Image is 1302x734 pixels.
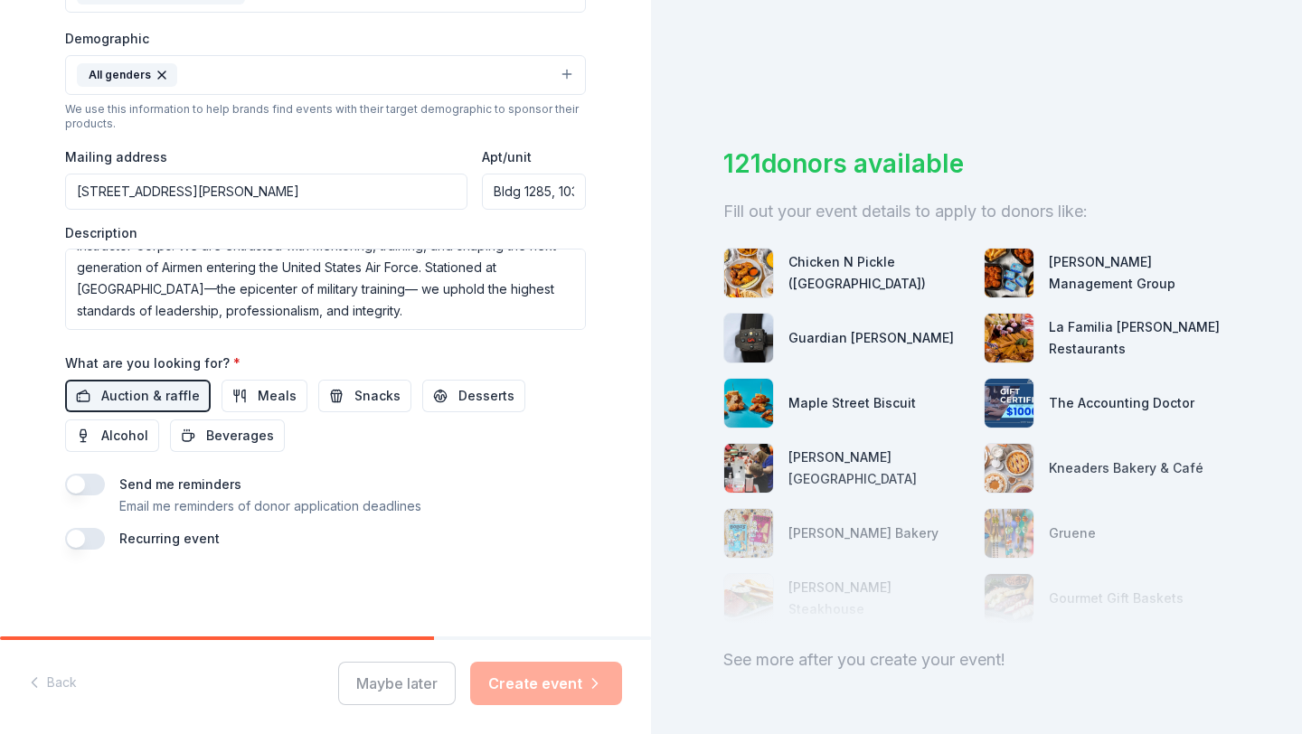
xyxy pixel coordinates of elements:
div: Guardian [PERSON_NAME] [788,327,954,349]
label: Mailing address [65,148,167,166]
button: Beverages [170,419,285,452]
div: [PERSON_NAME] Management Group [1049,251,1230,295]
button: All genders [65,55,586,95]
div: The Accounting Doctor [1049,392,1194,414]
img: photo for The Accounting Doctor [985,379,1033,428]
img: photo for Guardian Angel Device [724,314,773,362]
button: Alcohol [65,419,159,452]
label: Description [65,224,137,242]
img: photo for La Familia Cortez Restaurants [985,314,1033,362]
div: We use this information to help brands find events with their target demographic to sponsor their... [65,102,586,131]
div: La Familia [PERSON_NAME] Restaurants [1049,316,1230,360]
label: Demographic [65,30,149,48]
span: Auction & raffle [101,385,200,407]
div: 121 donors available [723,145,1230,183]
div: Fill out your event details to apply to donors like: [723,197,1230,226]
img: photo for Maple Street Biscuit [724,379,773,428]
label: What are you looking for? [65,354,241,372]
p: Email me reminders of donor application deadlines [119,495,421,517]
button: Desserts [422,380,525,412]
input: Enter a US address [65,174,467,210]
span: Alcohol [101,425,148,447]
div: Chicken N Pickle ([GEOGRAPHIC_DATA]) [788,251,969,295]
span: Desserts [458,385,514,407]
input: # [482,174,586,210]
div: All genders [77,63,177,87]
span: Snacks [354,385,401,407]
span: Beverages [206,425,274,447]
img: photo for Chicken N Pickle (San Antonio) [724,249,773,297]
div: Maple Street Biscuit [788,392,916,414]
span: Meals [258,385,297,407]
button: Snacks [318,380,411,412]
img: photo for Avants Management Group [985,249,1033,297]
div: See more after you create your event! [723,645,1230,674]
label: Apt/unit [482,148,532,166]
label: Recurring event [119,531,220,546]
button: Auction & raffle [65,380,211,412]
label: Send me reminders [119,476,241,492]
button: Meals [222,380,307,412]
textarea: On behalf of the Master Military Training Instructors “Blue Rope” Association, we are reaching ou... [65,249,586,330]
